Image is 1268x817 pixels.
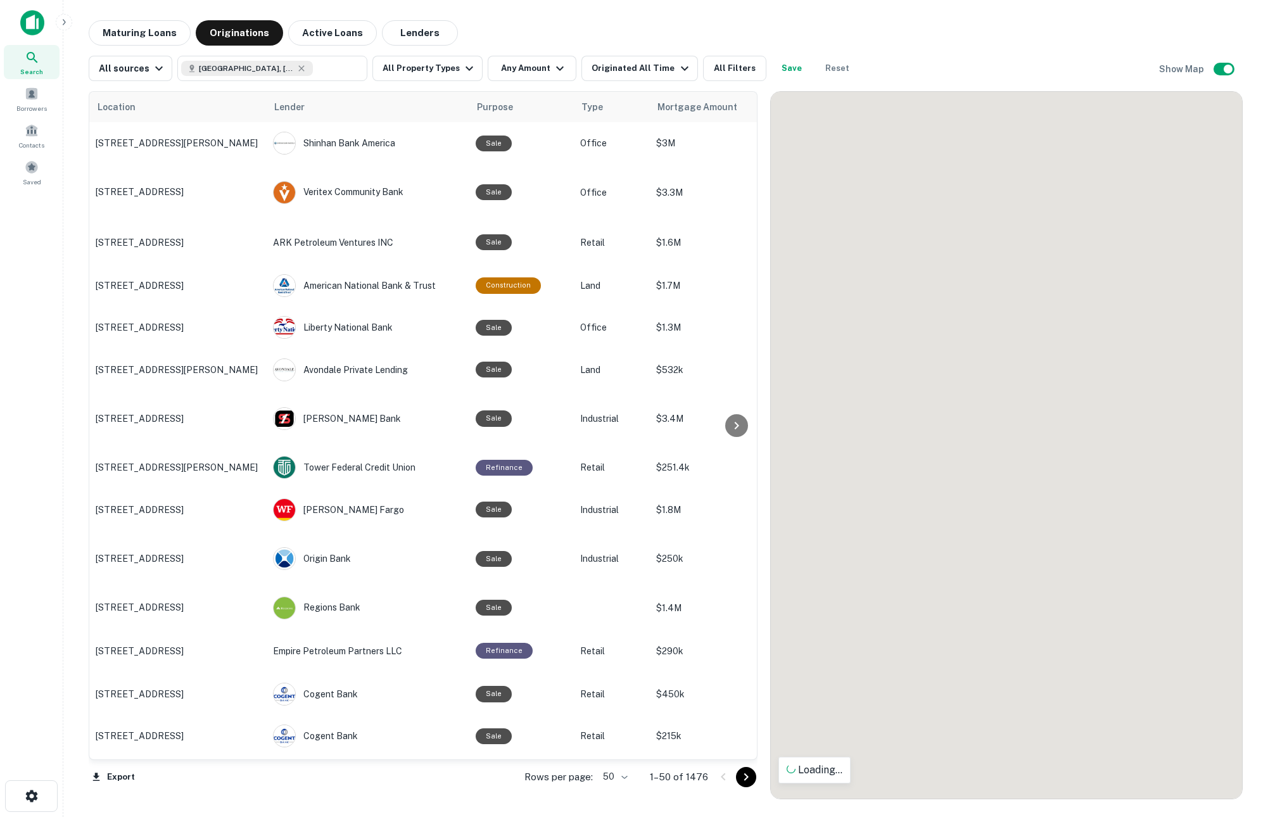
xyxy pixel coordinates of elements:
[771,56,812,81] button: Save your search to get updates of matches that match your search criteria.
[274,275,295,296] img: picture
[476,460,533,476] div: This loan purpose was for refinancing
[19,140,44,150] span: Contacts
[273,316,463,339] div: Liberty National Bank
[4,155,60,189] a: Saved
[580,279,644,293] p: Land
[477,99,529,115] span: Purpose
[580,552,644,566] p: Industrial
[476,600,512,616] div: Sale
[273,181,463,204] div: Veritex Community Bank
[656,601,783,615] p: $1.4M
[580,729,644,743] p: Retail
[656,186,783,199] p: $3.3M
[736,767,756,787] button: Go to next page
[1159,62,1206,76] h6: Show Map
[274,683,295,705] img: picture
[4,118,60,153] a: Contacts
[96,730,260,742] p: [STREET_ADDRESS]
[580,136,644,150] p: Office
[274,548,295,569] img: picture
[574,92,650,122] th: Type
[96,137,260,149] p: [STREET_ADDRESS][PERSON_NAME]
[656,687,783,701] p: $450k
[273,358,463,381] div: Avondale Private Lending
[656,279,783,293] p: $1.7M
[476,410,512,426] div: Sale
[580,412,644,426] p: Industrial
[274,408,295,429] img: picture
[96,462,260,473] p: [STREET_ADDRESS][PERSON_NAME]
[273,725,463,747] div: Cogent Bank
[20,10,44,35] img: capitalize-icon.png
[89,92,267,122] th: Location
[488,56,576,81] button: Any Amount
[96,504,260,516] p: [STREET_ADDRESS]
[99,61,167,76] div: All sources
[598,768,630,786] div: 50
[274,182,295,203] img: picture
[469,92,574,122] th: Purpose
[273,547,463,570] div: Origin Bank
[787,763,842,778] p: Loading...
[196,20,283,46] button: Originations
[4,82,60,116] a: Borrowers
[273,132,463,155] div: Shinhan Bank America
[580,503,644,517] p: Industrial
[274,99,305,115] span: Lender
[96,280,260,291] p: [STREET_ADDRESS]
[580,320,644,334] p: Office
[89,768,138,787] button: Export
[96,602,260,613] p: [STREET_ADDRESS]
[274,317,295,338] img: picture
[476,234,512,250] div: Sale
[656,503,783,517] p: $1.8M
[23,177,41,187] span: Saved
[580,460,644,474] p: Retail
[476,686,512,702] div: Sale
[656,363,783,377] p: $532k
[274,499,295,521] img: picture
[274,725,295,747] img: picture
[274,597,295,619] img: picture
[96,645,260,657] p: [STREET_ADDRESS]
[199,63,294,74] span: [GEOGRAPHIC_DATA], [GEOGRAPHIC_DATA], [GEOGRAPHIC_DATA]
[656,729,783,743] p: $215k
[273,597,463,619] div: Regions Bank
[16,103,47,113] span: Borrowers
[650,92,789,122] th: Mortgage Amount
[476,136,512,151] div: Sale
[273,498,463,521] div: [PERSON_NAME] Fargo
[592,61,692,76] div: Originated All Time
[581,56,697,81] button: Originated All Time
[817,56,858,81] button: Reset
[274,457,295,478] img: picture
[656,136,783,150] p: $3M
[372,56,483,81] button: All Property Types
[273,407,463,430] div: [PERSON_NAME] Bank
[657,99,754,115] span: Mortgage Amount
[267,92,469,122] th: Lender
[273,683,463,706] div: Cogent Bank
[476,362,512,377] div: Sale
[274,132,295,154] img: picture
[476,184,512,200] div: Sale
[476,728,512,744] div: Sale
[89,56,172,81] button: All sources
[476,502,512,517] div: Sale
[96,364,260,376] p: [STREET_ADDRESS][PERSON_NAME]
[97,99,152,115] span: Location
[656,236,783,250] p: $1.6M
[580,644,644,658] p: Retail
[96,413,260,424] p: [STREET_ADDRESS]
[656,552,783,566] p: $250k
[288,20,377,46] button: Active Loans
[476,320,512,336] div: Sale
[4,45,60,79] a: Search
[656,460,783,474] p: $251.4k
[476,277,541,293] div: This loan purpose was for construction
[476,643,533,659] div: This loan purpose was for refinancing
[581,99,619,115] span: Type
